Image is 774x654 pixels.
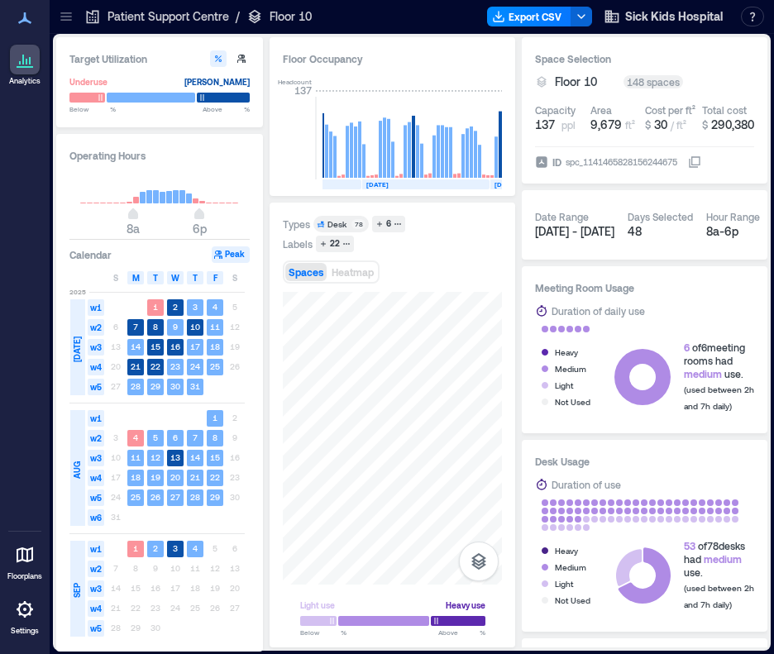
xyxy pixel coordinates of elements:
[316,236,354,252] button: 22
[552,154,561,170] span: ID
[366,180,389,189] text: [DATE]
[645,103,695,117] div: Cost per ft²
[555,344,578,360] div: Heavy
[170,492,180,502] text: 27
[628,210,693,223] div: Days Selected
[88,319,104,336] span: w2
[153,543,158,553] text: 2
[623,75,683,88] div: 148 spaces
[88,339,104,356] span: w3
[535,453,754,470] h3: Desk Usage
[88,359,104,375] span: w4
[190,492,200,502] text: 28
[283,50,502,67] div: Floor Occupancy
[69,104,116,114] span: Below %
[590,117,622,131] span: 9,679
[153,432,158,442] text: 5
[625,8,723,25] span: Sick Kids Hospital
[704,553,742,565] span: medium
[535,279,754,296] h3: Meeting Room Usage
[289,266,323,278] span: Spaces
[131,361,141,371] text: 21
[69,287,86,297] span: 2025
[684,384,754,411] span: (used between 2h and 7h daily)
[107,8,229,25] p: Patient Support Centre
[446,597,485,613] div: Heavy use
[190,341,200,351] text: 17
[150,361,160,371] text: 22
[210,322,220,332] text: 11
[190,361,200,371] text: 24
[150,341,160,351] text: 15
[173,322,178,332] text: 9
[88,620,104,637] span: w5
[671,119,686,131] span: / ft²
[210,361,220,371] text: 25
[555,360,586,377] div: Medium
[153,302,158,312] text: 1
[555,575,573,592] div: Light
[88,379,104,395] span: w5
[552,303,645,319] div: Duration of daily use
[213,432,217,442] text: 8
[494,180,517,189] text: [DATE]
[88,580,104,597] span: w3
[190,452,200,462] text: 14
[535,117,584,133] button: 137 ppl
[5,590,45,641] a: Settings
[327,218,346,230] div: Desk
[438,628,485,637] span: Above %
[2,535,47,586] a: Floorplans
[599,3,728,30] button: Sick Kids Hospital
[193,302,198,312] text: 3
[283,217,310,231] div: Types
[555,542,578,559] div: Heavy
[210,452,220,462] text: 15
[150,472,160,482] text: 19
[684,583,754,609] span: (used between 2h and 7h daily)
[210,341,220,351] text: 18
[555,592,590,609] div: Not Used
[88,470,104,486] span: w4
[88,450,104,466] span: w3
[555,377,573,394] div: Light
[88,489,104,506] span: w5
[328,263,377,281] button: Heatmap
[487,7,571,26] button: Export CSV
[300,597,335,613] div: Light use
[11,626,39,636] p: Settings
[170,381,180,391] text: 30
[133,322,138,332] text: 7
[203,104,250,114] span: Above %
[684,341,754,380] div: of 6 meeting rooms had use.
[688,155,701,169] button: IDspc_1141465828156244675
[190,472,200,482] text: 21
[213,271,217,284] span: F
[645,117,695,133] button: $ 30 / ft²
[702,103,747,117] div: Total cost
[535,224,614,238] span: [DATE] - [DATE]
[170,361,180,371] text: 23
[552,476,621,493] div: Duration of use
[133,432,138,442] text: 4
[384,217,394,232] div: 6
[193,432,198,442] text: 7
[190,322,200,332] text: 10
[70,461,84,479] span: AUG
[193,222,207,236] span: 6p
[70,337,84,362] span: [DATE]
[555,394,590,410] div: Not Used
[684,540,695,551] span: 53
[213,413,217,422] text: 1
[173,302,178,312] text: 2
[184,74,250,90] div: [PERSON_NAME]
[4,40,45,91] a: Analytics
[555,74,617,90] button: Floor 10
[127,222,140,236] span: 8a
[625,119,635,131] span: ft²
[332,266,374,278] span: Heatmap
[88,430,104,446] span: w2
[555,559,586,575] div: Medium
[88,509,104,526] span: w6
[173,543,178,553] text: 3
